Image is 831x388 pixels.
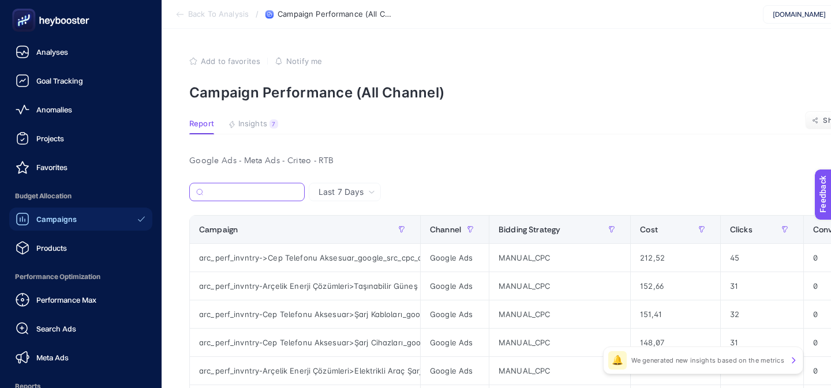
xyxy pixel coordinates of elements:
[36,243,67,253] span: Products
[489,329,630,356] div: MANUAL_CPC
[190,272,420,300] div: arc_perf_invntry-Arçelik Enerji Çözümleri>Taşınabilir Güneş Paneli_google_src_cpc_alwayson
[9,236,152,259] a: Products
[631,300,720,328] div: 151,41
[9,98,152,121] a: Anomalies
[9,288,152,311] a: Performance Max
[190,357,420,385] div: arc_perf_invntry-Arçelik Enerji Çözümleri>Elektrikli Araç Şarj İstasyonu_google_src_cpc_alwayson
[238,119,267,129] span: Insights
[489,244,630,272] div: MANUAL_CPC
[430,225,461,234] span: Channel
[9,265,152,288] span: Performance Optimization
[721,244,803,272] div: 45
[36,134,64,143] span: Projects
[36,163,68,172] span: Favorites
[631,329,720,356] div: 148,07
[499,225,560,234] span: Bidding Strategy
[199,225,238,234] span: Campaign
[189,119,214,129] span: Report
[9,184,152,208] span: Budget Allocation
[319,186,364,198] span: Last 7 Days
[9,346,152,369] a: Meta Ads
[36,76,83,85] span: Goal Tracking
[9,127,152,150] a: Projects
[489,272,630,300] div: MANUAL_CPC
[190,244,420,272] div: arc_perf_invntry->Cep Telefonu Aksesuar_google_src_cpc_alwayson
[631,272,720,300] div: 152,66
[208,188,298,197] input: Search
[9,208,152,231] a: Campaigns
[608,351,627,370] div: 🔔
[190,329,420,356] div: arc_perf_invntry-Cep Telefonu Aksesuar>Şarj Cihazları_google_src_cpc_alwayson
[489,357,630,385] div: MANUAL_CPC
[7,3,44,13] span: Feedback
[489,300,630,328] div: MANUAL_CPC
[631,244,720,272] div: 212,52
[36,324,76,333] span: Search Ads
[275,56,322,66] button: Notify me
[189,56,260,66] button: Add to favorites
[421,244,489,272] div: Google Ads
[730,225,753,234] span: Clicks
[36,214,77,224] span: Campaigns
[421,300,489,328] div: Google Ads
[269,119,278,129] div: 7
[286,56,322,66] span: Notify me
[36,353,69,362] span: Meta Ads
[421,272,489,300] div: Google Ads
[421,357,489,385] div: Google Ads
[256,9,259,18] span: /
[9,156,152,179] a: Favorites
[201,56,260,66] span: Add to favorites
[9,69,152,92] a: Goal Tracking
[721,329,803,356] div: 31
[36,47,68,56] span: Analyses
[640,225,658,234] span: Cost
[188,10,249,19] span: Back To Analysis
[421,329,489,356] div: Google Ads
[721,300,803,328] div: 32
[721,272,803,300] div: 31
[190,300,420,328] div: arc_perf_invntry-Cep Telefonu Aksesuar>Şarj Kabloları_google_src_cpc_alwayson
[36,295,96,304] span: Performance Max
[36,105,72,114] span: Anomalies
[9,40,152,63] a: Analyses
[278,10,393,19] span: Campaign Performance (All Channel)
[631,356,784,365] p: We generated new insights based on the metrics
[9,317,152,340] a: Search Ads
